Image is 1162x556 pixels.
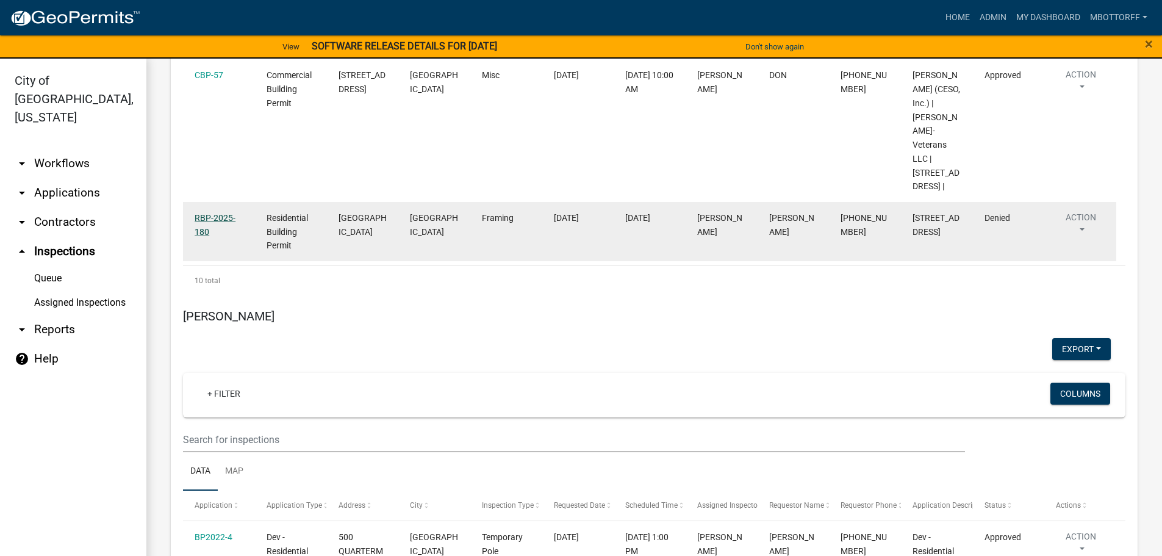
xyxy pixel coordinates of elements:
[183,265,1125,296] div: 10 total
[195,70,223,80] a: CBP-57
[198,383,250,405] a: + Filter
[339,501,365,510] span: Address
[15,244,29,259] i: arrow_drop_up
[769,70,787,80] span: DON
[1145,37,1153,51] button: Close
[410,70,458,94] span: JEFFERSONVILLE
[410,213,458,237] span: JEFFERSONVILLE
[1085,6,1152,29] a: Mbottorff
[183,427,965,452] input: Search for inspections
[975,6,1011,29] a: Admin
[941,6,975,29] a: Home
[697,532,742,556] span: Shawn
[1056,501,1081,510] span: Actions
[278,37,304,57] a: View
[697,213,742,237] span: Mike Kruer
[614,491,686,520] datatable-header-cell: Scheduled Time
[829,491,901,520] datatable-header-cell: Requestor Phone
[267,70,312,108] span: Commercial Building Permit
[625,68,673,96] div: [DATE] 10:00 AM
[255,491,327,520] datatable-header-cell: Application Type
[1056,211,1106,242] button: Action
[841,70,887,94] span: 440-554-0875
[482,213,514,223] span: Framing
[15,215,29,229] i: arrow_drop_down
[984,70,1021,80] span: Approved
[913,70,960,191] span: Michael Mihalik (CESO, Inc.) | Sprigler-Veterans LLC | 1771 Veterans Parkway |
[326,491,398,520] datatable-header-cell: Address
[339,70,386,94] span: 1771 Veterans Parkway
[312,40,497,52] strong: SOFTWARE RELEASE DETAILS FOR [DATE]
[1011,6,1085,29] a: My Dashboard
[984,213,1010,223] span: Denied
[554,213,579,223] span: 09/24/2025
[554,70,579,80] span: 09/24/2025
[183,452,218,491] a: Data
[686,491,758,520] datatable-header-cell: Assigned Inspector
[267,501,322,510] span: Application Type
[1056,68,1106,99] button: Action
[482,70,500,80] span: Misc
[183,491,255,520] datatable-header-cell: Application
[697,70,742,94] span: Mike Kruer
[15,352,29,366] i: help
[741,37,809,57] button: Don't show again
[1052,338,1111,360] button: Export
[625,501,678,510] span: Scheduled Time
[482,501,534,510] span: Inspection Type
[267,213,308,251] span: Residential Building Permit
[15,186,29,200] i: arrow_drop_down
[984,501,1006,510] span: Status
[841,532,887,556] span: 812 285 6414
[470,491,542,520] datatable-header-cell: Inspection Type
[984,532,1021,542] span: Approved
[769,501,824,510] span: Requestor Name
[542,491,614,520] datatable-header-cell: Requested Date
[841,501,897,510] span: Requestor Phone
[15,156,29,171] i: arrow_drop_down
[769,213,814,237] span: DUARD
[913,501,989,510] span: Application Description
[841,213,887,237] span: 812-989-0777
[554,501,605,510] span: Requested Date
[195,532,232,542] a: BP2022-4
[758,491,830,520] datatable-header-cell: Requestor Name
[1044,491,1116,520] datatable-header-cell: Actions
[973,491,1045,520] datatable-header-cell: Status
[901,491,973,520] datatable-header-cell: Application Description
[195,213,235,237] a: RBP-2025-180
[183,309,1125,323] h5: [PERSON_NAME]
[1050,383,1110,405] button: Columns
[554,532,579,542] span: 02/25/2022
[398,491,470,520] datatable-header-cell: City
[410,532,458,556] span: JEFFERSONVILLE
[1145,35,1153,52] span: ×
[218,452,251,491] a: Map
[410,501,423,510] span: City
[15,322,29,337] i: arrow_drop_down
[195,501,232,510] span: Application
[913,213,959,237] span: 2430 Ridgewood Court | Lot 915
[697,501,760,510] span: Assigned Inspector
[339,213,387,237] span: RIDGEWOOD CT
[625,211,673,225] div: [DATE]
[769,532,814,556] span: mary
